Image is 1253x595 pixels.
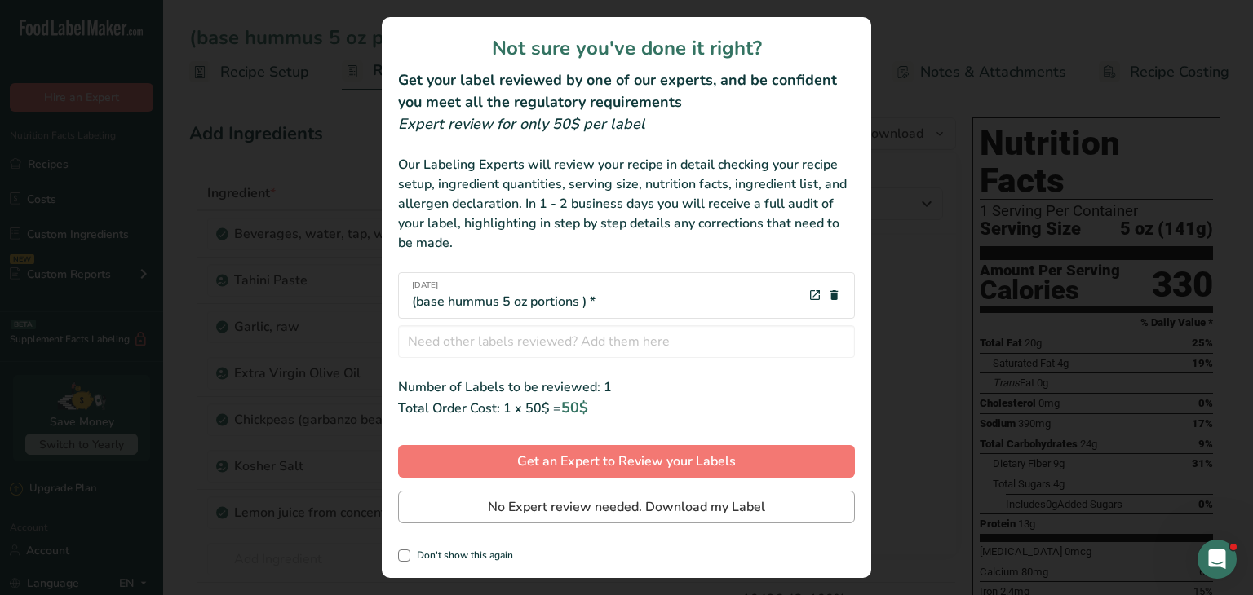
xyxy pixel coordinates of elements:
div: Total Order Cost: 1 x 50$ = [398,397,855,419]
div: (base hummus 5 oz portions ) * [412,280,596,311]
input: Need other labels reviewed? Add them here [398,325,855,358]
button: No Expert review needed. Download my Label [398,491,855,523]
iframe: Intercom live chat [1198,540,1237,579]
h1: Not sure you've done it right? [398,33,855,63]
h2: Get your label reviewed by one of our experts, and be confident you meet all the regulatory requi... [398,69,855,113]
span: [DATE] [412,280,596,292]
span: Get an Expert to Review your Labels [517,452,736,471]
div: Expert review for only 50$ per label [398,113,855,135]
span: No Expert review needed. Download my Label [488,497,765,517]
div: Our Labeling Experts will review your recipe in detail checking your recipe setup, ingredient qua... [398,155,855,253]
span: 50$ [561,398,588,417]
button: Get an Expert to Review your Labels [398,445,855,478]
div: Number of Labels to be reviewed: 1 [398,377,855,397]
span: Don't show this again [410,549,513,562]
